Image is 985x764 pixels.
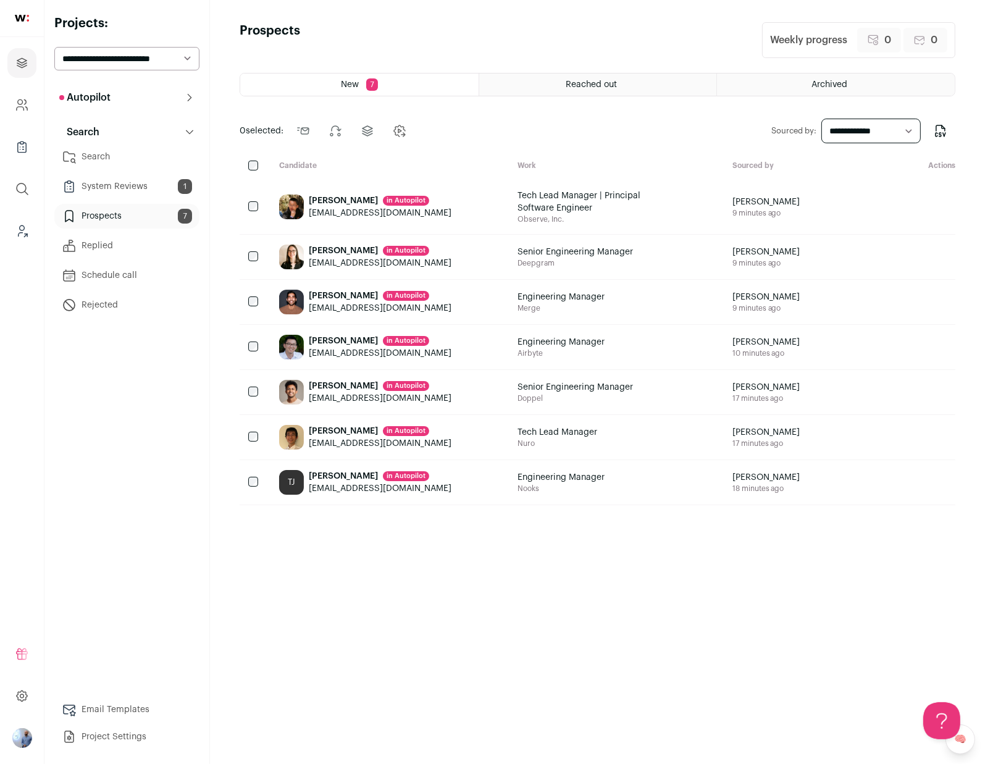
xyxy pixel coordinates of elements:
[240,22,300,58] h1: Prospects
[732,381,800,393] span: [PERSON_NAME]
[240,127,246,135] span: 0
[279,470,304,495] div: TJ
[518,190,666,214] span: Tech Lead Manager | Principal Software Engineer
[518,471,605,484] span: Engineering Manager
[383,426,429,436] div: in Autopilot
[518,484,605,493] span: Nooks
[771,126,816,136] label: Sourced by:
[383,291,429,301] div: in Autopilot
[518,214,666,224] span: Observe, Inc.
[479,73,717,96] a: Reached out
[732,291,800,303] span: [PERSON_NAME]
[717,73,955,96] a: Archived
[508,161,722,172] div: Work
[7,48,36,78] a: Projects
[279,335,304,359] img: b9ee42344abaa0e3d85db20a53887f45b014348e4fed4443ba9a272a5cd9c119
[240,125,283,137] span: selected:
[279,425,304,450] img: 5baf0eaba427aa7d6bb0b3ca8ace471c9133a8dedb1f635f428592c37baa53eb.jpg
[12,728,32,748] button: Open dropdown
[732,303,800,313] span: 9 minutes ago
[309,207,451,219] div: [EMAIL_ADDRESS][DOMAIN_NAME]
[7,216,36,246] a: Leads (Backoffice)
[945,724,975,754] a: 🧠
[518,246,633,258] span: Senior Engineering Manager
[518,348,605,358] span: Airbyte
[178,179,192,194] span: 1
[54,724,199,749] a: Project Settings
[279,380,304,405] img: acce5fe72d7218fb753594542205a973e5724ca4749660da20ffd5a92af642f3.jpg
[279,290,304,314] img: 33113331b468e3c0ac557a2fa233982c81bb7f09b00536a06a9958eb59f3fd90.jpg
[7,90,36,120] a: Company and ATS Settings
[732,484,800,493] span: 18 minutes ago
[7,132,36,162] a: Company Lists
[309,245,451,257] div: [PERSON_NAME]
[178,209,192,224] span: 7
[59,125,99,140] p: Search
[518,303,605,313] span: Merge
[279,195,304,219] img: 1e016a02d435efb2177dfa7b7369b63bcdef9042fccdf87aca97860d14cb2991
[54,204,199,229] a: Prospects7
[732,196,800,208] span: [PERSON_NAME]
[732,426,800,439] span: [PERSON_NAME]
[732,471,800,484] span: [PERSON_NAME]
[54,293,199,317] a: Rejected
[309,257,451,269] div: [EMAIL_ADDRESS][DOMAIN_NAME]
[12,728,32,748] img: 97332-medium_jpg
[15,15,29,22] img: wellfound-shorthand-0d5821cbd27db2630d0214b213865d53afaa358527fdda9d0ea32b1df1b89c2c.svg
[54,15,199,32] h2: Projects:
[309,392,451,405] div: [EMAIL_ADDRESS][DOMAIN_NAME]
[884,33,891,48] span: 0
[732,246,800,258] span: [PERSON_NAME]
[518,291,605,303] span: Engineering Manager
[366,78,378,91] span: 7
[59,90,111,105] p: Autopilot
[309,195,451,207] div: [PERSON_NAME]
[732,336,800,348] span: [PERSON_NAME]
[926,116,955,146] button: Export to CSV
[732,439,800,448] span: 17 minutes ago
[812,80,848,89] span: Archived
[732,208,800,218] span: 9 minutes ago
[341,80,359,89] span: New
[566,80,617,89] span: Reached out
[770,33,847,48] div: Weekly progress
[309,470,451,482] div: [PERSON_NAME]
[269,161,508,172] div: Candidate
[383,381,429,391] div: in Autopilot
[383,336,429,346] div: in Autopilot
[383,471,429,481] div: in Autopilot
[923,702,960,739] iframe: Help Scout Beacon - Open
[518,439,597,448] span: Nuro
[279,245,304,269] img: e9e4d3070cb2570cce4a0a599512c8717efd453201ea0772389c0e65e40c0193.jpg
[518,336,605,348] span: Engineering Manager
[54,174,199,199] a: System Reviews1
[383,196,429,206] div: in Autopilot
[518,393,633,403] span: Doppel
[518,426,597,439] span: Tech Lead Manager
[309,482,451,495] div: [EMAIL_ADDRESS][DOMAIN_NAME]
[54,233,199,258] a: Replied
[732,258,800,268] span: 9 minutes ago
[54,263,199,288] a: Schedule call
[54,697,199,722] a: Email Templates
[518,381,633,393] span: Senior Engineering Manager
[732,393,800,403] span: 17 minutes ago
[857,161,955,172] div: Actions
[54,120,199,145] button: Search
[723,161,857,172] div: Sourced by
[518,258,633,268] span: Deepgram
[732,348,800,358] span: 10 minutes ago
[309,302,451,314] div: [EMAIL_ADDRESS][DOMAIN_NAME]
[383,246,429,256] div: in Autopilot
[309,380,451,392] div: [PERSON_NAME]
[54,145,199,169] a: Search
[309,335,451,347] div: [PERSON_NAME]
[309,290,451,302] div: [PERSON_NAME]
[309,347,451,359] div: [EMAIL_ADDRESS][DOMAIN_NAME]
[54,85,199,110] button: Autopilot
[309,425,451,437] div: [PERSON_NAME]
[309,437,451,450] div: [EMAIL_ADDRESS][DOMAIN_NAME]
[931,33,937,48] span: 0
